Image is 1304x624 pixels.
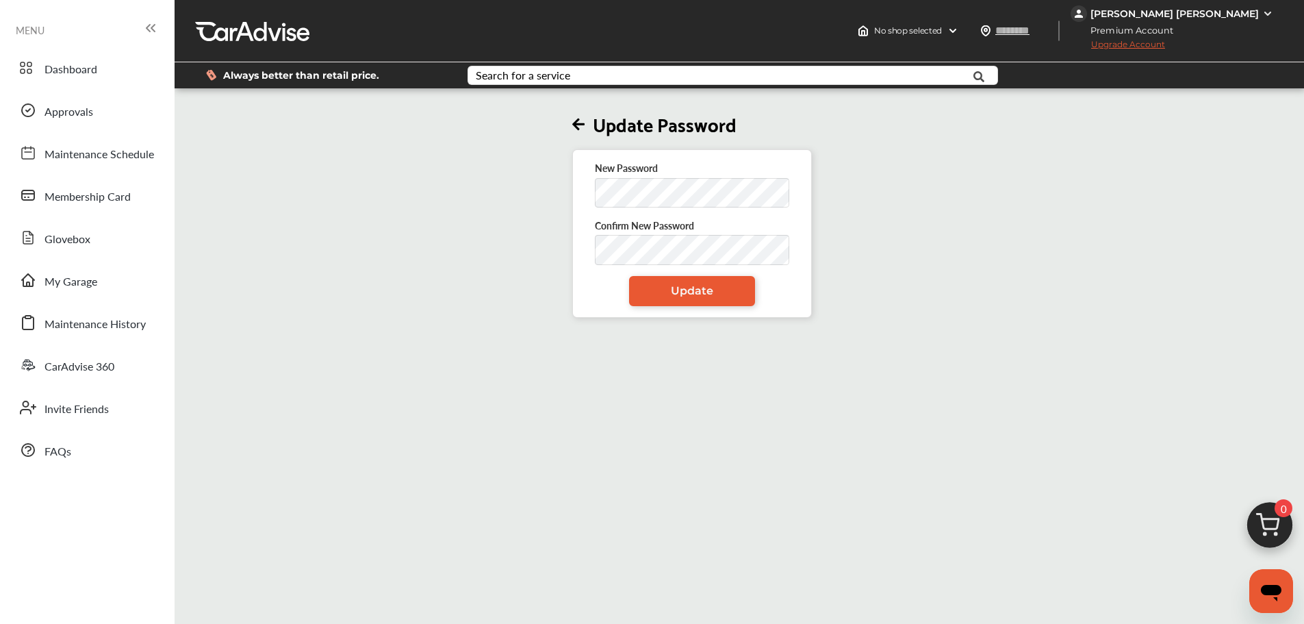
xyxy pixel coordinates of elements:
[206,69,216,81] img: dollor_label_vector.a70140d1.svg
[44,231,90,249] span: Glovebox
[1275,499,1292,517] span: 0
[44,103,93,121] span: Approvals
[12,177,161,213] a: Membership Card
[858,25,869,36] img: header-home-logo.8d720a4f.svg
[1072,23,1184,38] span: Premium Account
[12,92,161,128] a: Approvals
[12,432,161,468] a: FAQs
[980,25,991,36] img: location_vector.a44bc228.svg
[1071,39,1165,56] span: Upgrade Account
[16,25,44,36] span: MENU
[44,316,146,334] span: Maintenance History
[595,219,694,232] span: Confirm New Password
[12,262,161,298] a: My Garage
[947,25,958,36] img: header-down-arrow.9dd2ce7d.svg
[1071,5,1087,22] img: jVpblrzwTbfkPYzPPzSLxeg0AAAAASUVORK5CYII=
[12,50,161,86] a: Dashboard
[1237,496,1303,562] img: cart_icon.3d0951e8.svg
[671,284,713,297] span: Update
[223,71,379,80] span: Always better than retail price.
[595,161,658,175] span: New Password
[44,146,154,164] span: Maintenance Schedule
[12,220,161,255] a: Glovebox
[1090,8,1259,20] div: [PERSON_NAME] [PERSON_NAME]
[1262,8,1273,19] img: WGsFRI8htEPBVLJbROoPRyZpYNWhNONpIPPETTm6eUC0GeLEiAAAAAElFTkSuQmCC
[572,112,812,136] h2: Update Password
[44,358,114,376] span: CarAdvise 360
[44,443,71,461] span: FAQs
[44,188,131,206] span: Membership Card
[12,347,161,383] a: CarAdvise 360
[12,305,161,340] a: Maintenance History
[12,135,161,171] a: Maintenance Schedule
[1058,21,1060,41] img: header-divider.bc55588e.svg
[476,70,570,81] div: Search for a service
[44,61,97,79] span: Dashboard
[629,276,755,306] a: Update
[12,390,161,425] a: Invite Friends
[1249,569,1293,613] iframe: Button to launch messaging window
[44,401,109,419] span: Invite Friends
[874,25,942,36] span: No shop selected
[44,273,97,291] span: My Garage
